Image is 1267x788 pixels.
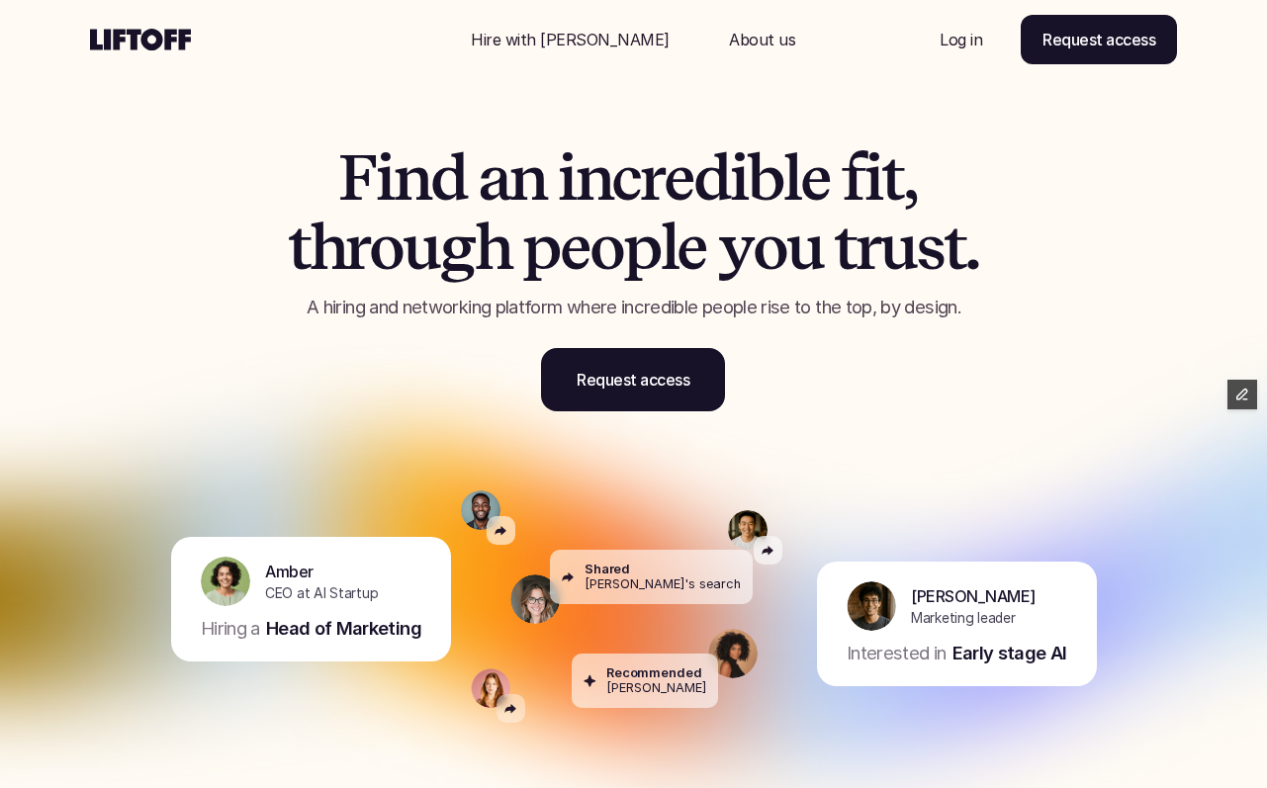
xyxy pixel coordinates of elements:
span: a [478,143,509,213]
p: [PERSON_NAME] [606,680,706,695]
button: Edit Framer Content [1227,380,1257,409]
a: Nav Link [916,16,1006,63]
p: Head of Marketing [265,616,420,642]
span: e [664,143,693,213]
span: t [288,213,310,282]
span: d [693,143,730,213]
a: Request access [541,348,725,411]
span: t [881,143,903,213]
a: Nav Link [705,16,819,63]
span: r [345,213,369,282]
span: , [903,143,917,213]
p: Interested in [847,641,947,666]
span: i [730,143,748,213]
span: s [916,213,944,282]
p: A hiring and networking platform where incredible people rise to the top, by design. [214,295,1054,320]
span: . [964,213,979,282]
span: u [786,213,823,282]
span: g [439,213,475,282]
span: r [856,213,879,282]
span: t [944,213,965,282]
span: F [338,143,376,213]
span: o [753,213,786,282]
span: o [369,213,403,282]
span: n [509,143,546,213]
span: b [747,143,783,213]
p: Log in [940,28,982,51]
p: Hire with [PERSON_NAME] [471,28,670,51]
span: e [677,213,706,282]
span: i [376,143,394,213]
span: r [640,143,664,213]
a: Nav Link [447,16,693,63]
p: Recommended [606,665,702,680]
span: h [475,213,511,282]
span: o [589,213,623,282]
p: [PERSON_NAME]'s search [585,576,741,591]
p: Hiring a [201,616,260,642]
span: i [864,143,882,213]
span: l [661,213,678,282]
p: [PERSON_NAME] [911,583,1036,607]
span: l [783,143,800,213]
span: c [611,143,640,213]
span: e [560,213,589,282]
span: h [310,213,346,282]
p: Request access [1042,28,1155,51]
p: Shared [585,562,630,576]
span: d [430,143,467,213]
span: p [623,213,661,282]
p: Request access [577,368,689,392]
a: Request access [1021,15,1177,64]
span: u [879,213,916,282]
p: Marketing leader [911,607,1016,628]
p: CEO at AI Startup [265,582,378,603]
span: n [576,143,612,213]
span: u [403,213,439,282]
span: f [842,143,864,213]
p: Early stage AI [951,641,1066,666]
span: p [522,213,560,282]
span: y [718,213,753,282]
p: About us [729,28,795,51]
span: i [558,143,576,213]
span: n [394,143,430,213]
span: t [834,213,856,282]
p: Amber [265,559,314,582]
span: e [800,143,830,213]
